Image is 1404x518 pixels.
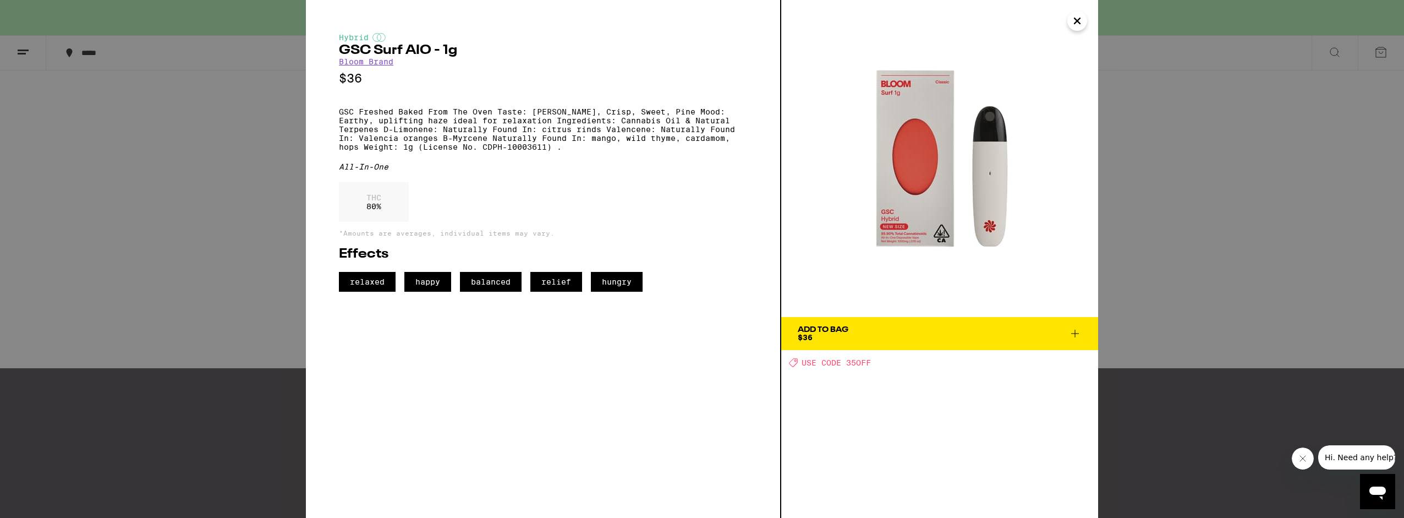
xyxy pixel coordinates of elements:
h2: GSC Surf AIO - 1g [339,44,747,57]
a: Bloom Brand [339,57,393,66]
span: Hi. Need any help? [7,8,79,17]
button: Add To Bag$36 [781,317,1098,350]
h2: Effects [339,248,747,261]
p: GSC Freshed Baked From The Oven Taste: [PERSON_NAME], Crisp, Sweet, Pine Mood: Earthy, uplifting ... [339,107,747,151]
iframe: Message from company [1318,445,1395,470]
img: hybridColor.svg [372,33,386,42]
span: USE CODE 35OFF [802,358,871,367]
div: Add To Bag [798,326,848,334]
div: 80 % [339,182,409,222]
div: Hybrid [339,33,747,42]
span: relaxed [339,272,396,292]
iframe: Button to launch messaging window [1360,474,1395,509]
p: $36 [339,72,747,85]
span: balanced [460,272,522,292]
p: *Amounts are averages, individual items may vary. [339,230,747,237]
iframe: Close message [1292,448,1314,470]
div: All-In-One [339,162,747,171]
span: $36 [798,333,813,342]
span: relief [530,272,582,292]
button: Close [1067,11,1087,31]
span: happy [404,272,451,292]
p: THC [366,193,381,202]
span: hungry [591,272,643,292]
